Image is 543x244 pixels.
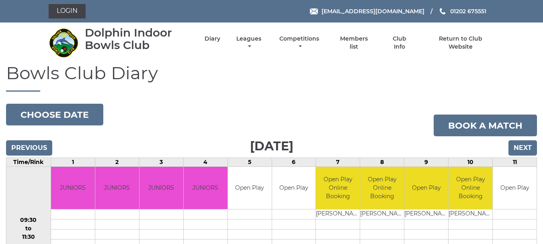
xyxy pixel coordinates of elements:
[234,35,263,51] a: Leagues
[335,35,372,51] a: Members list
[310,8,318,14] img: Email
[449,158,493,167] td: 10
[6,63,537,92] h1: Bowls Club Diary
[6,158,51,167] td: Time/Rink
[51,167,95,209] td: JUNIORS
[316,209,360,219] td: [PERSON_NAME]
[49,4,86,18] a: Login
[183,158,227,167] td: 4
[316,167,360,209] td: Open Play Online Booking
[85,27,191,51] div: Dolphin Indoor Bowls Club
[434,115,537,136] a: Book a match
[139,158,183,167] td: 3
[404,158,449,167] td: 9
[51,158,95,167] td: 1
[438,7,486,16] a: Phone us 01202 675551
[228,167,272,209] td: Open Play
[493,158,537,167] td: 11
[508,140,537,156] input: Next
[205,35,220,43] a: Diary
[493,167,537,209] td: Open Play
[404,167,448,209] td: Open Play
[426,35,494,51] a: Return to Club Website
[95,167,139,209] td: JUNIORS
[272,167,316,209] td: Open Play
[404,209,448,219] td: [PERSON_NAME]
[360,209,404,219] td: [PERSON_NAME]
[227,158,272,167] td: 5
[95,158,139,167] td: 2
[449,209,492,219] td: [PERSON_NAME]
[450,8,486,15] span: 01202 675551
[316,158,360,167] td: 7
[449,167,492,209] td: Open Play Online Booking
[49,28,79,58] img: Dolphin Indoor Bowls Club
[322,8,424,15] span: [EMAIL_ADDRESS][DOMAIN_NAME]
[6,104,103,125] button: Choose date
[360,158,404,167] td: 8
[310,7,424,16] a: Email [EMAIL_ADDRESS][DOMAIN_NAME]
[139,167,183,209] td: JUNIORS
[440,8,445,14] img: Phone us
[6,140,52,156] input: Previous
[272,158,316,167] td: 6
[184,167,227,209] td: JUNIORS
[278,35,322,51] a: Competitions
[360,167,404,209] td: Open Play Online Booking
[387,35,413,51] a: Club Info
